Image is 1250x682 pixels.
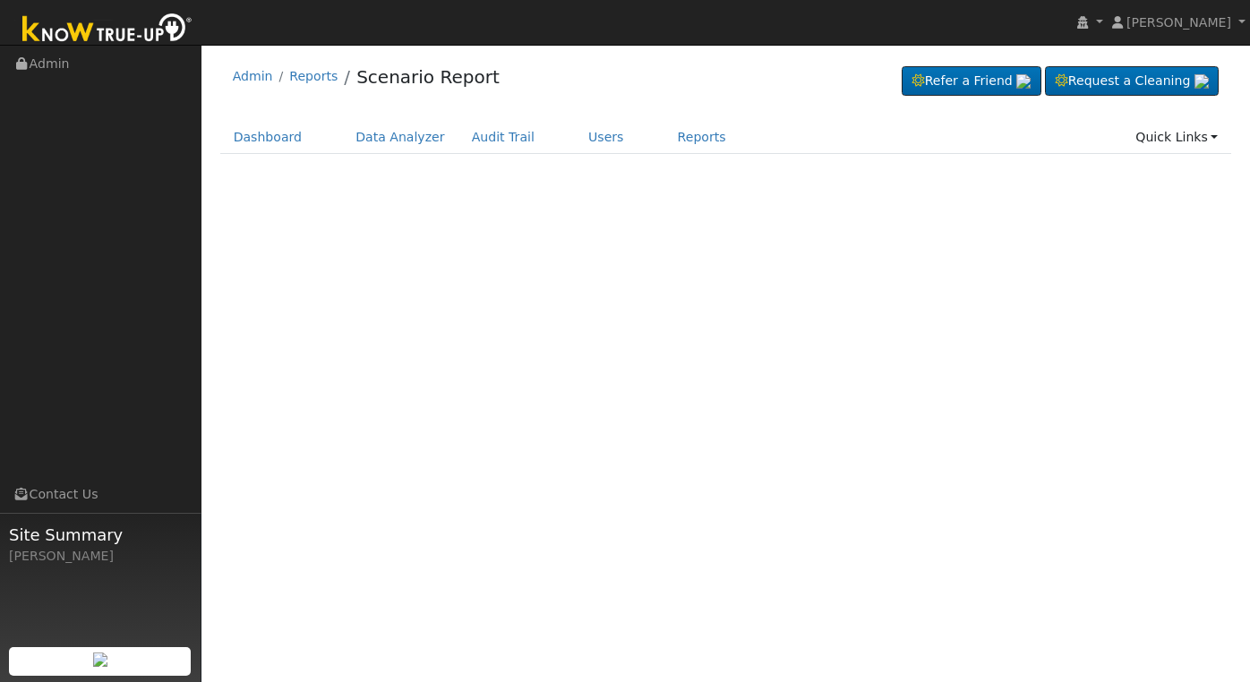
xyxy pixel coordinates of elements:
span: [PERSON_NAME] [1126,15,1231,30]
a: Request a Cleaning [1045,66,1219,97]
a: Data Analyzer [342,121,458,154]
img: retrieve [93,652,107,667]
a: Admin [233,69,273,83]
a: Users [575,121,638,154]
div: [PERSON_NAME] [9,547,192,566]
a: Quick Links [1122,121,1231,154]
a: Scenario Report [356,66,500,88]
span: Site Summary [9,523,192,547]
a: Dashboard [220,121,316,154]
a: Reports [289,69,338,83]
img: retrieve [1194,74,1209,89]
a: Audit Trail [458,121,548,154]
img: Know True-Up [13,10,201,50]
img: retrieve [1016,74,1031,89]
a: Reports [664,121,740,154]
a: Refer a Friend [902,66,1041,97]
